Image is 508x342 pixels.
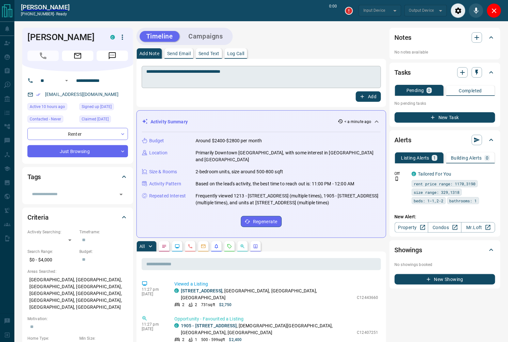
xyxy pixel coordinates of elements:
div: Fri Jul 17 2020 [79,103,128,112]
p: 1 [433,156,436,160]
svg: Email Verified [36,92,40,97]
span: Active 10 hours ago [30,103,65,110]
div: Activity Summary< a minute ago [142,116,381,128]
a: Tailored For You [418,171,452,177]
div: Mon Jul 20 2020 [79,116,128,125]
span: Email [62,51,93,61]
p: New Alert: [395,213,495,220]
p: , [DEMOGRAPHIC_DATA][GEOGRAPHIC_DATA], [GEOGRAPHIC_DATA], [GEOGRAPHIC_DATA] [181,322,354,336]
p: Add Note [139,51,159,56]
svg: Opportunities [240,244,245,249]
p: 731 sqft [201,302,215,308]
p: 2 [195,302,197,308]
p: No showings booked [395,262,495,268]
p: No notes available [395,49,495,55]
p: C12407251 [357,330,378,335]
span: Signed up [DATE] [82,103,112,110]
p: [DATE] [142,292,165,296]
button: Add [356,91,381,102]
span: Call [27,51,59,61]
p: < a minute ago [344,119,372,125]
p: Send Text [198,51,219,56]
p: Building Alerts [451,156,482,160]
div: Mute [469,3,484,18]
p: Actively Searching: [27,229,76,235]
p: Min Size: [79,335,128,341]
p: 11:27 pm [142,322,165,327]
p: 0:00 [329,3,337,18]
p: C12443660 [357,295,378,301]
div: Tags [27,169,128,185]
span: bathrooms: 1 [450,197,477,204]
a: [EMAIL_ADDRESS][DOMAIN_NAME] [45,92,119,97]
svg: Push Notification Only [395,177,399,181]
p: 2 [182,302,184,308]
svg: Calls [188,244,193,249]
svg: Listing Alerts [214,244,219,249]
button: Campaigns [182,31,230,42]
p: Activity Pattern [149,180,181,187]
span: size range: 329,1318 [414,189,460,195]
p: Primarily Downtown [GEOGRAPHIC_DATA], with some interest in [GEOGRAPHIC_DATA] and [GEOGRAPHIC_DATA] [196,149,381,163]
div: condos.ca [174,323,179,328]
p: $2,750 [219,302,232,308]
h2: Showings [395,245,422,255]
p: Motivation: [27,316,128,322]
div: Alerts [395,132,495,148]
div: condos.ca [412,172,416,176]
p: Timeframe: [79,229,128,235]
span: Message [97,51,128,61]
a: [STREET_ADDRESS] [181,288,222,293]
a: 1905 - [STREET_ADDRESS] [181,323,237,328]
p: 2-bedroom units, size around 500-800 sqft [196,168,283,175]
div: condos.ca [110,35,115,39]
span: beds: 1-1,2-2 [414,197,444,204]
svg: Notes [162,244,167,249]
svg: Emails [201,244,206,249]
button: Open [117,190,126,199]
p: $0 - $4,000 [27,255,76,265]
a: Property [395,222,428,233]
p: Search Range: [27,249,76,255]
p: Log Call [227,51,245,56]
div: Tue Oct 14 2025 [27,103,76,112]
p: Off [395,171,408,177]
p: , [GEOGRAPHIC_DATA], [GEOGRAPHIC_DATA], [GEOGRAPHIC_DATA] [181,288,354,301]
svg: Lead Browsing Activity [175,244,180,249]
p: [DATE] [142,327,165,331]
div: condos.ca [174,288,179,293]
p: 0 [428,88,431,93]
div: Renter [27,128,128,140]
a: Condos [428,222,462,233]
button: Timeline [140,31,180,42]
p: Budget [149,137,164,144]
button: New Task [395,112,495,123]
p: Budget: [79,249,128,255]
span: ready [56,12,67,16]
h2: Tasks [395,67,411,78]
p: No pending tasks [395,99,495,108]
button: Regenerate [241,216,282,227]
div: Notes [395,30,495,45]
p: Activity Summary [151,118,188,125]
p: Listing Alerts [401,156,430,160]
p: Based on the lead's activity, the best time to reach out is: 11:00 PM - 12:00 AM [196,180,355,187]
h2: Tags [27,172,41,182]
button: New Showing [395,274,495,285]
div: Audio Settings [451,3,466,18]
p: Completed [459,88,482,93]
p: 11:27 pm [142,287,165,292]
p: All [139,244,145,249]
span: Claimed [DATE] [82,116,109,122]
div: Tasks [395,65,495,80]
p: Opportunity - Favourited a Listing [174,316,378,322]
p: [GEOGRAPHIC_DATA], [GEOGRAPHIC_DATA], [GEOGRAPHIC_DATA], [GEOGRAPHIC_DATA], [GEOGRAPHIC_DATA], [G... [27,274,128,313]
div: Showings [395,242,495,258]
a: [PERSON_NAME] [21,3,70,11]
h1: [PERSON_NAME] [27,32,101,42]
svg: Requests [227,244,232,249]
a: Mr.Loft [461,222,495,233]
h2: Alerts [395,135,412,145]
p: Home Type: [27,335,76,341]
